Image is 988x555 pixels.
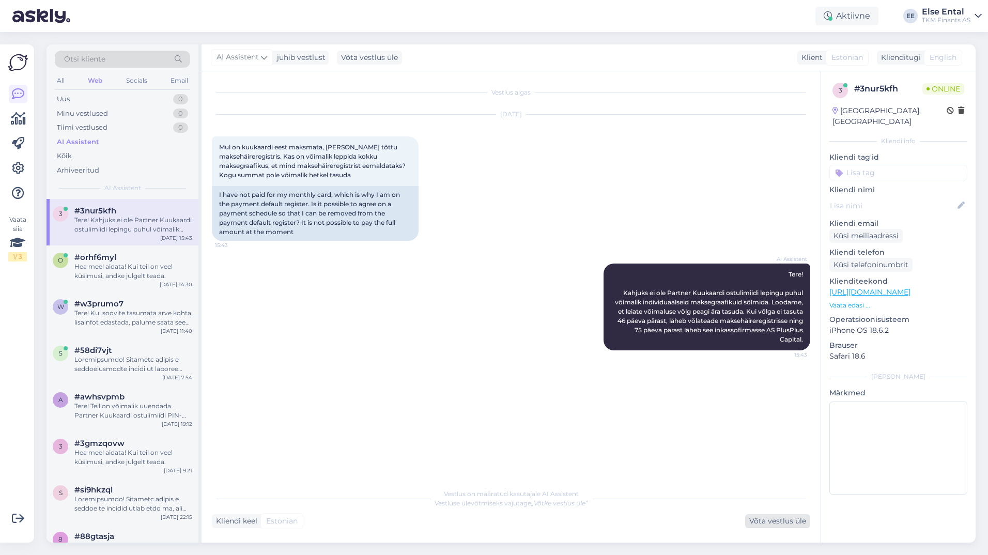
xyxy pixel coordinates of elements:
div: [DATE] 19:12 [162,420,192,428]
div: Hea meel aidata! Kui teil on veel küsimusi, andke julgelt teada. [74,262,192,281]
div: [DATE] 22:15 [161,513,192,521]
div: Küsi telefoninumbrit [829,258,913,272]
div: Loremipsumdo! Sitametc adipis e seddoe te incidid utlab etdo ma, ali Enim adminimve quisno exe ul... [74,495,192,513]
span: AI Assistent [768,255,807,263]
p: Märkmed [829,388,967,398]
div: All [55,74,67,87]
a: Else EntalTKM Finants AS [922,8,982,24]
p: Kliendi tag'id [829,152,967,163]
span: Estonian [266,516,298,527]
p: Klienditeekond [829,276,967,287]
span: 3 [59,442,63,450]
span: 5 [59,349,63,357]
div: juhib vestlust [273,52,326,63]
span: #awhsvpmb [74,392,125,402]
span: #orhf6myl [74,253,116,262]
div: Kõik [57,151,72,161]
span: Estonian [831,52,863,63]
div: Klienditugi [877,52,921,63]
div: Vaata siia [8,215,27,261]
span: 15:43 [215,241,254,249]
span: #3gmzqovw [74,439,125,448]
span: 3 [59,210,63,218]
div: [DATE] [212,110,810,119]
span: 15:43 [768,351,807,359]
span: 3 [839,86,842,94]
p: iPhone OS 18.6.2 [829,325,967,336]
input: Lisa tag [829,165,967,180]
span: #88gtasja [74,532,114,541]
div: Tere! Kahjuks ei ole Partner Kuukaardi ostulimiidi lepingu puhul võimalik individuaalseid maksegr... [74,215,192,234]
span: o [58,256,63,264]
span: AI Assistent [217,52,259,63]
input: Lisa nimi [830,200,955,211]
div: Klient [797,52,823,63]
p: Kliendi nimi [829,184,967,195]
div: Minu vestlused [57,109,108,119]
p: Safari 18.6 [829,351,967,362]
div: [PERSON_NAME] [829,372,967,381]
div: 0 [173,122,188,133]
div: Tere! Kui soovite tasumata arve kohta lisainfot edastada, palume saata see e-posti aadressile [EM... [74,309,192,327]
p: Brauser [829,340,967,351]
div: Loremipsumdo! Sitametc adipis e seddoeiusmodte incidi ut laboree dolor magn al, eni Admi veniamqu... [74,355,192,374]
span: English [930,52,956,63]
div: Else Ental [922,8,970,16]
div: Tiimi vestlused [57,122,107,133]
div: [DATE] 15:43 [160,234,192,242]
div: Email [168,74,190,87]
div: Hea meel aidata! Kui teil on veel küsimusi, andke julgelt teada. [74,448,192,467]
div: 0 [173,109,188,119]
div: AI Assistent [57,137,99,147]
div: Kliendi info [829,136,967,146]
span: AI Assistent [104,183,141,193]
span: Online [922,83,964,95]
span: #si9hkzql [74,485,113,495]
span: 8 [58,535,63,543]
div: # 3nur5kfh [854,83,922,95]
div: Küsi meiliaadressi [829,229,903,243]
div: Web [86,74,104,87]
span: #w3prumo7 [74,299,124,309]
div: Vestlus algas [212,88,810,97]
div: 0 [173,94,188,104]
div: Socials [124,74,149,87]
span: Vestlus on määratud kasutajale AI Assistent [444,490,579,498]
p: Operatsioonisüsteem [829,314,967,325]
div: Võta vestlus üle [337,51,402,65]
div: 1 / 3 [8,252,27,261]
div: [DATE] 7:54 [162,374,192,381]
div: [DATE] 9:21 [164,467,192,474]
span: #3nur5kfh [74,206,116,215]
i: „Võtke vestlus üle” [531,499,588,507]
span: s [59,489,63,497]
div: EE [903,9,918,23]
div: Aktiivne [815,7,878,25]
img: Askly Logo [8,53,28,72]
div: Kliendi keel [212,516,257,527]
p: Vaata edasi ... [829,301,967,310]
p: Kliendi email [829,218,967,229]
span: Mul on kuukaardi eest maksmata, [PERSON_NAME] tõttu maksehäireregistris. Kas on võimalik leppida ... [219,143,407,179]
p: Kliendi telefon [829,247,967,258]
div: Võta vestlus üle [745,514,810,528]
span: #58di7vjt [74,346,112,355]
span: Vestluse ülevõtmiseks vajutage [435,499,588,507]
div: [GEOGRAPHIC_DATA], [GEOGRAPHIC_DATA] [832,105,947,127]
span: Otsi kliente [64,54,105,65]
div: TKM Finants AS [922,16,970,24]
div: Tere! Teil on võimalik uuendada Partner Kuukaardi ostulimiidi PIN-koodi Partnerkaardi iseteenindu... [74,402,192,420]
div: [DATE] 14:30 [160,281,192,288]
a: [URL][DOMAIN_NAME] [829,287,910,297]
div: Uus [57,94,70,104]
div: I have not paid for my monthly card, which is why I am on the payment default register. Is it pos... [212,186,419,241]
div: [DATE] 11:40 [161,327,192,335]
span: a [58,396,63,404]
div: Arhiveeritud [57,165,99,176]
span: w [57,303,64,311]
